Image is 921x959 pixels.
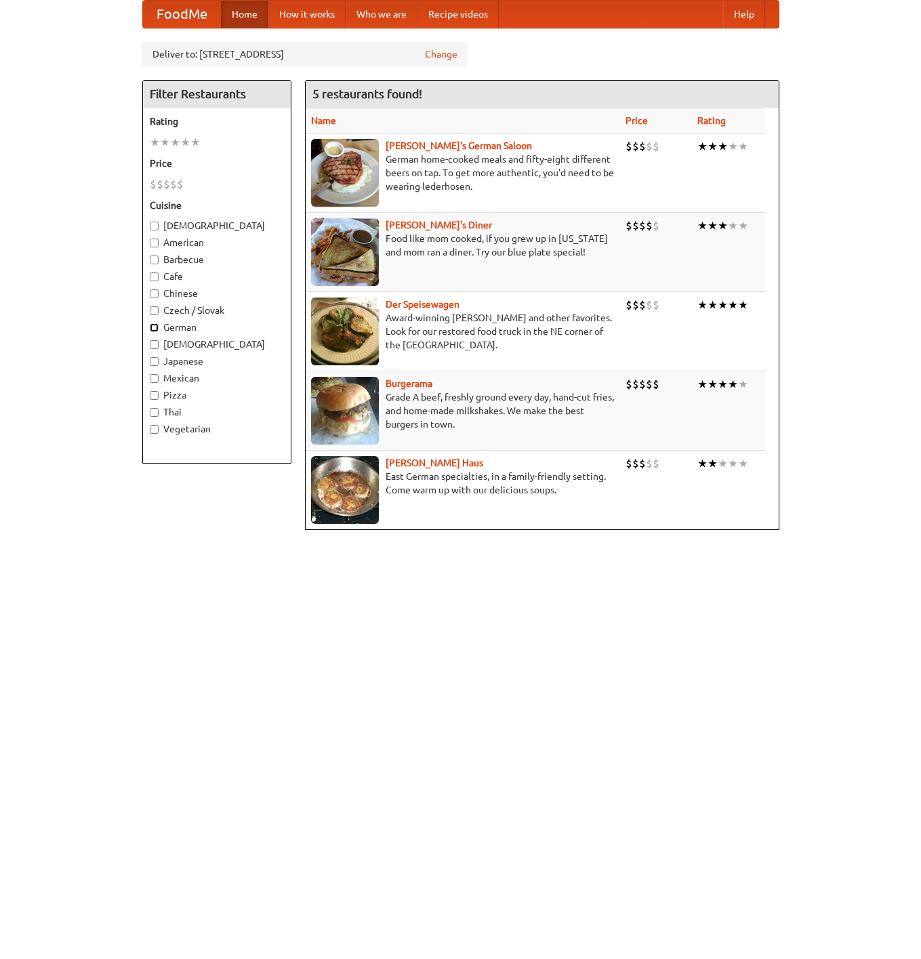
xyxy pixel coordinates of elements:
[150,391,159,400] input: Pizza
[150,236,284,249] label: American
[150,287,284,300] label: Chinese
[626,377,632,392] li: $
[311,232,615,259] p: Food like mom cooked, if you grew up in [US_STATE] and mom ran a diner. Try our blue plate special!
[425,47,457,61] a: Change
[708,218,718,233] li: ★
[150,357,159,366] input: Japanese
[150,354,284,368] label: Japanese
[160,135,170,150] li: ★
[639,218,646,233] li: $
[646,298,653,312] li: $
[386,378,432,389] a: Burgerama
[150,135,160,150] li: ★
[311,311,615,352] p: Award-winning [PERSON_NAME] and other favorites. Look for our restored food truck in the NE corne...
[143,1,221,28] a: FoodMe
[718,298,728,312] li: ★
[150,408,159,417] input: Thai
[708,298,718,312] li: ★
[150,177,157,192] li: $
[738,298,748,312] li: ★
[150,222,159,230] input: [DEMOGRAPHIC_DATA]
[170,135,180,150] li: ★
[723,1,765,28] a: Help
[386,457,483,468] a: [PERSON_NAME] Haus
[150,422,284,436] label: Vegetarian
[386,220,492,230] a: [PERSON_NAME]'s Diner
[718,456,728,471] li: ★
[632,139,639,154] li: $
[150,374,159,383] input: Mexican
[697,139,708,154] li: ★
[708,139,718,154] li: ★
[150,199,284,212] h5: Cuisine
[697,218,708,233] li: ★
[417,1,499,28] a: Recipe videos
[653,298,659,312] li: $
[653,456,659,471] li: $
[386,299,459,310] a: Der Speisewagen
[157,177,163,192] li: $
[150,157,284,170] h5: Price
[150,304,284,317] label: Czech / Slovak
[728,377,738,392] li: ★
[718,218,728,233] li: ★
[626,298,632,312] li: $
[150,253,284,266] label: Barbecue
[150,388,284,402] label: Pizza
[311,390,615,431] p: Grade A beef, freshly ground every day, hand-cut fries, and home-made milkshakes. We make the bes...
[311,139,379,207] img: esthers.jpg
[632,298,639,312] li: $
[180,135,190,150] li: ★
[346,1,417,28] a: Who we are
[646,218,653,233] li: $
[738,456,748,471] li: ★
[718,377,728,392] li: ★
[143,81,291,108] h4: Filter Restaurants
[177,177,184,192] li: $
[708,456,718,471] li: ★
[646,139,653,154] li: $
[697,456,708,471] li: ★
[632,377,639,392] li: $
[311,470,615,497] p: East German specialties, in a family-friendly setting. Come warm up with our delicious soups.
[728,456,738,471] li: ★
[646,456,653,471] li: $
[150,115,284,128] h5: Rating
[150,239,159,247] input: American
[626,456,632,471] li: $
[639,139,646,154] li: $
[728,139,738,154] li: ★
[150,321,284,334] label: German
[386,140,532,151] a: [PERSON_NAME]'s German Saloon
[728,218,738,233] li: ★
[718,139,728,154] li: ★
[653,218,659,233] li: $
[312,87,422,100] ng-pluralize: 5 restaurants found!
[268,1,346,28] a: How it works
[221,1,268,28] a: Home
[142,42,468,66] div: Deliver to: [STREET_ADDRESS]
[170,177,177,192] li: $
[697,298,708,312] li: ★
[150,338,284,351] label: [DEMOGRAPHIC_DATA]
[150,340,159,349] input: [DEMOGRAPHIC_DATA]
[150,289,159,298] input: Chinese
[190,135,201,150] li: ★
[639,377,646,392] li: $
[639,456,646,471] li: $
[626,218,632,233] li: $
[150,371,284,385] label: Mexican
[639,298,646,312] li: $
[738,218,748,233] li: ★
[697,115,726,126] a: Rating
[150,405,284,419] label: Thai
[653,377,659,392] li: $
[150,306,159,315] input: Czech / Slovak
[738,139,748,154] li: ★
[646,377,653,392] li: $
[311,377,379,445] img: burgerama.jpg
[697,377,708,392] li: ★
[738,377,748,392] li: ★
